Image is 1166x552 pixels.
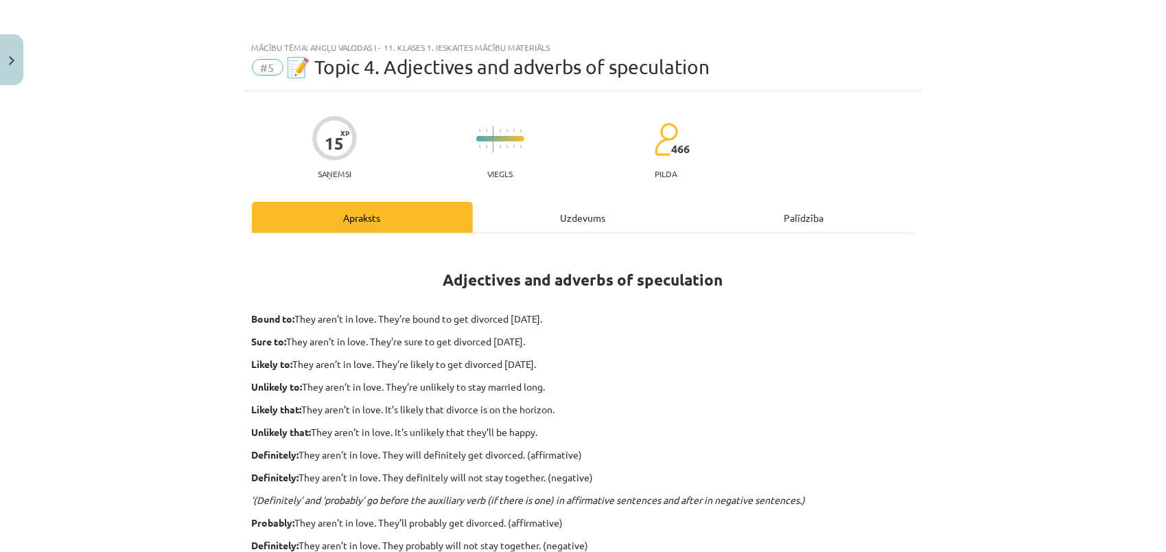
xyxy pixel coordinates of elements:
p: They aren’t in love. They definitely will not stay together. (negative) [252,470,915,485]
strong: Definitely: [252,539,299,551]
img: icon-short-line-57e1e144782c952c97e751825c79c345078a6d821885a25fce030b3d8c18986b.svg [513,129,515,133]
strong: Probably: [252,516,295,529]
span: #5 [252,59,283,76]
img: icon-short-line-57e1e144782c952c97e751825c79c345078a6d821885a25fce030b3d8c18986b.svg [506,145,508,148]
img: icon-close-lesson-0947bae3869378f0d4975bcd49f059093ad1ed9edebbc8119c70593378902aed.svg [9,56,14,65]
img: icon-short-line-57e1e144782c952c97e751825c79c345078a6d821885a25fce030b3d8c18986b.svg [513,145,515,148]
div: Apraksts [252,202,473,233]
img: icon-short-line-57e1e144782c952c97e751825c79c345078a6d821885a25fce030b3d8c18986b.svg [500,145,501,148]
img: icon-short-line-57e1e144782c952c97e751825c79c345078a6d821885a25fce030b3d8c18986b.svg [520,129,522,133]
img: icon-short-line-57e1e144782c952c97e751825c79c345078a6d821885a25fce030b3d8c18986b.svg [479,145,480,148]
img: icon-short-line-57e1e144782c952c97e751825c79c345078a6d821885a25fce030b3d8c18986b.svg [500,129,501,133]
strong: Likely to: [252,358,293,370]
div: Mācību tēma: Angļu valodas i - 11. klases 1. ieskaites mācību materiāls [252,43,915,52]
img: icon-short-line-57e1e144782c952c97e751825c79c345078a6d821885a25fce030b3d8c18986b.svg [506,129,508,133]
strong: Unlikely that: [252,426,312,438]
p: Viegls [487,169,513,179]
strong: Definitely: [252,448,299,461]
p: pilda [655,169,677,179]
p: They aren’t in love. They’re sure to get divorced [DATE]. [252,334,915,349]
img: students-c634bb4e5e11cddfef0936a35e636f08e4e9abd3cc4e673bd6f9a4125e45ecb1.svg [654,122,678,157]
strong: Likely that: [252,403,302,415]
strong: Definitely: [252,471,299,483]
p: They aren’t in love. It’s unlikely that they’ll be happy. [252,425,915,439]
p: They aren’t in love. They’ll probably get divorced. (affirmative) [252,516,915,530]
p: They aren’t in love. They will definitely get divorced. (affirmative) [252,448,915,462]
span: 📝 Topic 4. Adjectives and adverbs of speculation [287,56,710,78]
img: icon-short-line-57e1e144782c952c97e751825c79c345078a6d821885a25fce030b3d8c18986b.svg [479,129,480,133]
em: ‘(Definitely’ and ‘probably’ go before the auxiliary verb (if there is one) in affirmative senten... [252,494,806,506]
img: icon-long-line-d9ea69661e0d244f92f715978eff75569469978d946b2353a9bb055b3ed8787d.svg [493,126,494,152]
div: 15 [325,134,344,153]
p: They aren’t in love. They’re unlikely to stay married long. [252,380,915,394]
span: 466 [671,143,690,155]
p: They aren’t in love. It’s likely that divorce is on the horizon. [252,402,915,417]
strong: Unlikely to: [252,380,303,393]
div: Uzdevums [473,202,694,233]
img: icon-short-line-57e1e144782c952c97e751825c79c345078a6d821885a25fce030b3d8c18986b.svg [486,145,487,148]
p: They aren’t in love. They’re likely to get divorced [DATE]. [252,357,915,371]
strong: Sure to: [252,335,287,347]
span: XP [340,129,349,137]
div: Palīdzība [694,202,915,233]
strong: Bound to: [252,312,295,325]
img: icon-short-line-57e1e144782c952c97e751825c79c345078a6d821885a25fce030b3d8c18986b.svg [520,145,522,148]
p: They aren’t in love. They’re bound to get divorced [DATE]. [252,312,915,326]
strong: Adjectives and adverbs of speculation [443,270,723,290]
img: icon-short-line-57e1e144782c952c97e751825c79c345078a6d821885a25fce030b3d8c18986b.svg [486,129,487,133]
p: Saņemsi [312,169,357,179]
